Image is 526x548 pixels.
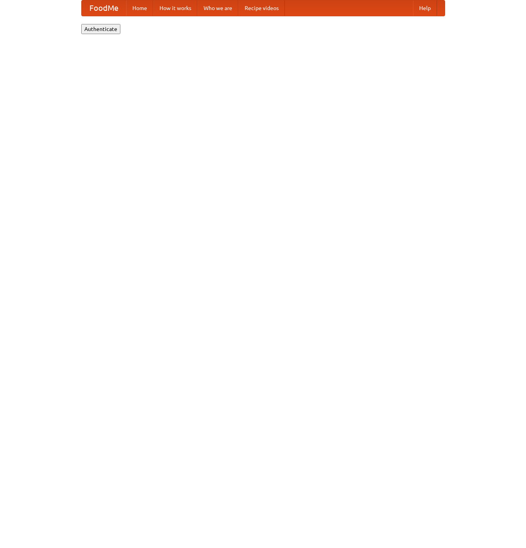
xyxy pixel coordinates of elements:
[81,26,120,32] a: Authenticate
[81,24,120,34] button: Authenticate
[126,0,153,16] a: Home
[153,0,197,16] a: How it works
[82,0,126,16] a: FoodMe
[238,0,285,16] a: Recipe videos
[413,0,437,16] a: Help
[197,0,238,16] a: Who we are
